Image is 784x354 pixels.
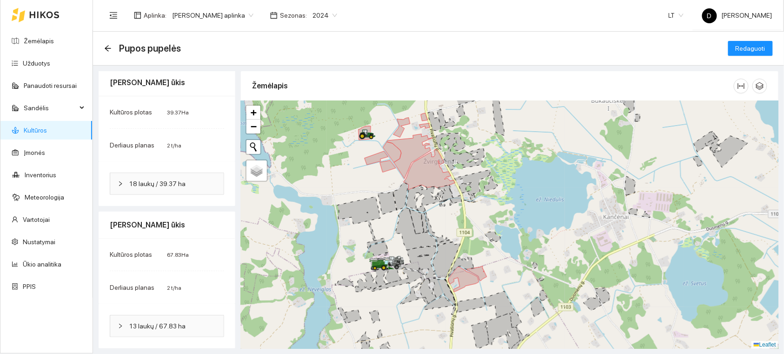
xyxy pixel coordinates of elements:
[25,171,56,179] a: Inventorius
[110,108,152,116] span: Kultūros plotas
[110,69,224,96] div: [PERSON_NAME] ūkis
[251,120,257,132] span: −
[702,12,772,19] span: [PERSON_NAME]
[246,140,260,154] button: Initiate a new search
[707,8,712,23] span: D
[24,37,54,45] a: Žemėlapis
[172,8,253,22] span: Donato Klimkevičiaus aplinka
[246,120,260,134] a: Zoom out
[251,107,257,118] span: +
[118,181,123,187] span: right
[110,212,224,238] div: [PERSON_NAME] ūkis
[110,173,224,194] div: 18 laukų / 39.37 ha
[728,41,773,56] button: Redaguoti
[118,323,123,329] span: right
[734,82,748,90] span: column-width
[246,106,260,120] a: Zoom in
[23,238,55,246] a: Nustatymai
[167,252,189,258] span: 67.83 Ha
[167,285,181,291] span: 2 t/ha
[144,10,166,20] span: Aplinka :
[24,82,77,89] a: Panaudoti resursai
[110,284,154,291] span: Derliaus planas
[104,45,112,53] div: Atgal
[736,43,765,53] span: Redaguoti
[24,149,45,156] a: Įmonės
[734,79,749,94] button: column-width
[109,11,118,20] span: menu-fold
[167,142,181,149] span: 2 t/ha
[252,73,734,99] div: Žemėlapis
[23,283,36,290] a: PPIS
[270,12,278,19] span: calendar
[754,341,776,348] a: Leaflet
[110,251,152,258] span: Kultūros plotas
[167,109,189,116] span: 39.37 Ha
[23,60,50,67] a: Užduotys
[110,315,224,337] div: 13 laukų / 67.83 ha
[246,160,267,181] a: Layers
[134,12,141,19] span: layout
[312,8,337,22] span: 2024
[24,127,47,134] a: Kultūros
[25,194,64,201] a: Meteorologija
[129,179,216,189] span: 18 laukų / 39.37 ha
[669,8,684,22] span: LT
[129,321,216,331] span: 13 laukų / 67.83 ha
[23,260,61,268] a: Ūkio analitika
[119,41,181,56] span: Pupos pupelės
[24,99,77,117] span: Sandėlis
[280,10,307,20] span: Sezonas :
[23,216,50,223] a: Vartotojai
[104,45,112,52] span: arrow-left
[104,6,123,25] button: menu-fold
[110,141,154,149] span: Derliaus planas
